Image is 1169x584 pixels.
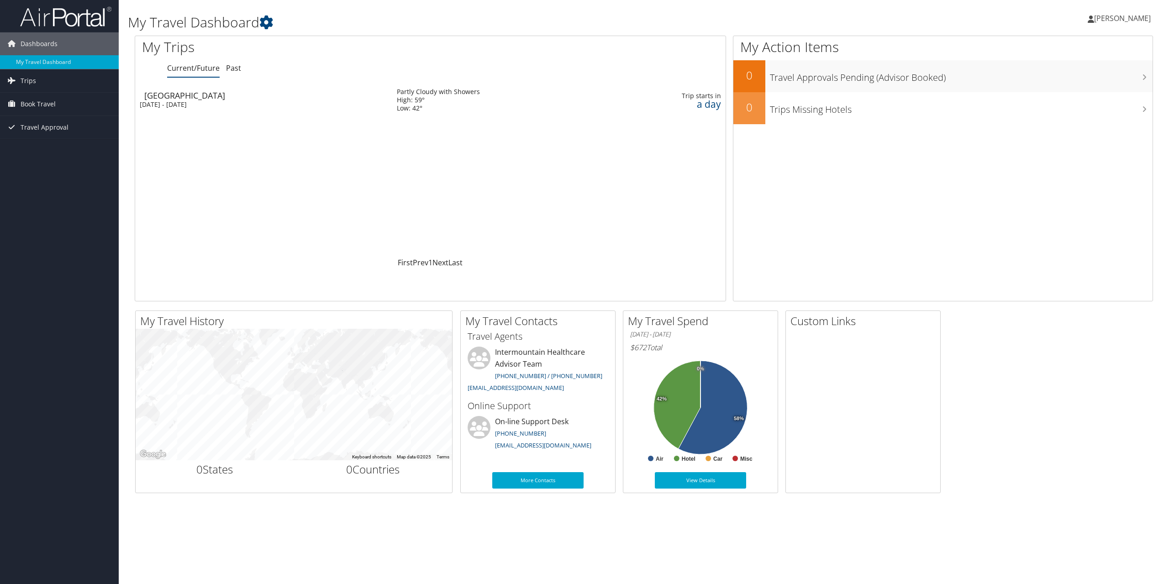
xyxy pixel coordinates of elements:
[790,313,940,329] h2: Custom Links
[397,96,480,104] div: High: 59°
[770,67,1153,84] h3: Travel Approvals Pending (Advisor Booked)
[1088,5,1160,32] a: [PERSON_NAME]
[346,462,353,477] span: 0
[630,342,771,353] h6: Total
[138,448,168,460] img: Google
[656,456,663,462] text: Air
[448,258,463,268] a: Last
[428,258,432,268] a: 1
[733,100,765,115] h2: 0
[770,99,1153,116] h3: Trips Missing Hotels
[142,462,287,477] h2: States
[138,448,168,460] a: Open this area in Google Maps (opens a new window)
[697,366,704,372] tspan: 0%
[128,13,816,32] h1: My Travel Dashboard
[655,472,746,489] a: View Details
[437,454,449,459] a: Terms (opens in new tab)
[492,472,584,489] a: More Contacts
[140,313,452,329] h2: My Travel History
[495,372,602,380] a: [PHONE_NUMBER] / [PHONE_NUMBER]
[167,63,220,73] a: Current/Future
[495,429,546,437] a: [PHONE_NUMBER]
[463,416,613,453] li: On-line Support Desk
[733,68,765,83] h2: 0
[740,456,753,462] text: Misc
[632,92,721,100] div: Trip starts in
[468,400,608,412] h3: Online Support
[713,456,722,462] text: Car
[628,313,778,329] h2: My Travel Spend
[413,258,428,268] a: Prev
[1094,13,1151,23] span: [PERSON_NAME]
[21,116,68,139] span: Travel Approval
[432,258,448,268] a: Next
[630,342,647,353] span: $672
[144,91,388,100] div: [GEOGRAPHIC_DATA]
[468,330,608,343] h3: Travel Agents
[733,60,1153,92] a: 0Travel Approvals Pending (Advisor Booked)
[657,396,667,402] tspan: 42%
[352,454,391,460] button: Keyboard shortcuts
[398,258,413,268] a: First
[301,462,446,477] h2: Countries
[495,441,591,449] a: [EMAIL_ADDRESS][DOMAIN_NAME]
[630,330,771,339] h6: [DATE] - [DATE]
[397,104,480,112] div: Low: 42°
[733,92,1153,124] a: 0Trips Missing Hotels
[465,313,615,329] h2: My Travel Contacts
[397,88,480,96] div: Partly Cloudy with Showers
[21,32,58,55] span: Dashboards
[20,6,111,27] img: airportal-logo.png
[397,454,431,459] span: Map data ©2025
[682,456,695,462] text: Hotel
[632,100,721,108] div: a day
[734,416,744,421] tspan: 58%
[21,93,56,116] span: Book Travel
[196,462,203,477] span: 0
[21,69,36,92] span: Trips
[226,63,241,73] a: Past
[733,37,1153,57] h1: My Action Items
[140,100,383,109] div: [DATE] - [DATE]
[463,347,613,395] li: Intermountain Healthcare Advisor Team
[468,384,564,392] a: [EMAIL_ADDRESS][DOMAIN_NAME]
[142,37,473,57] h1: My Trips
